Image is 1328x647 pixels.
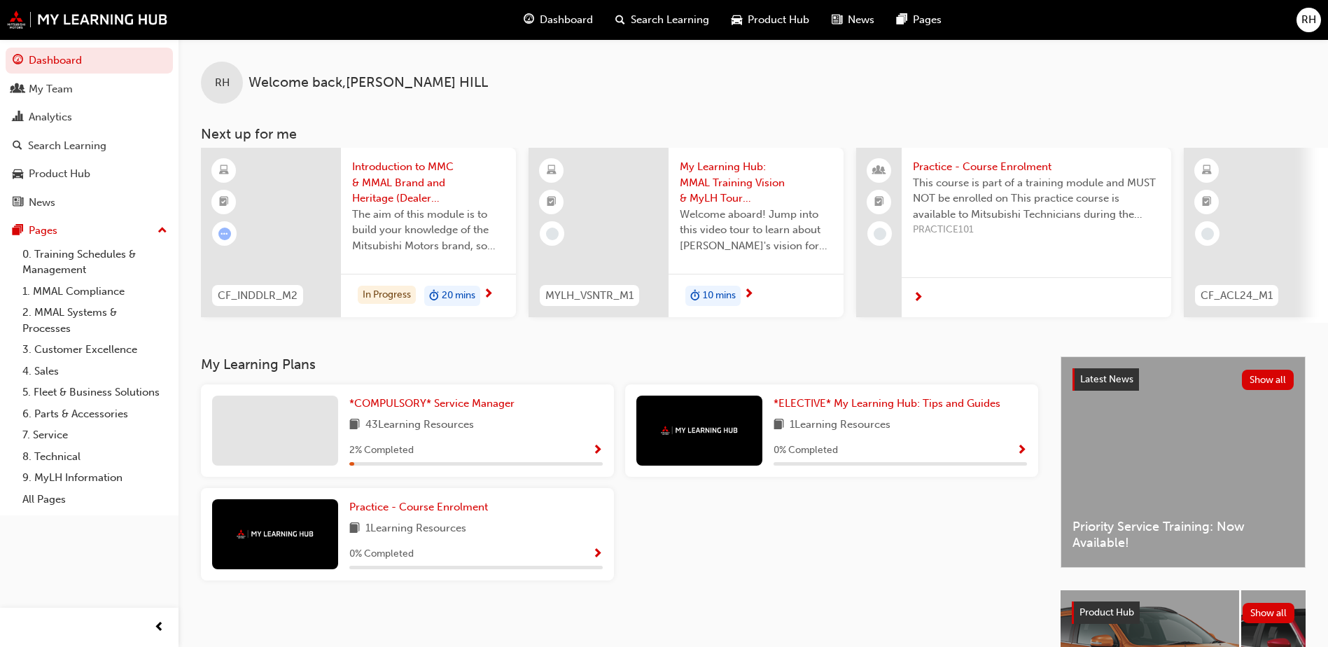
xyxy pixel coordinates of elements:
[913,175,1160,223] span: This course is part of a training module and MUST NOT be enrolled on This practice course is avai...
[690,287,700,305] span: duration-icon
[1080,373,1133,385] span: Latest News
[886,6,953,34] a: pages-iconPages
[774,417,784,434] span: book-icon
[897,11,907,29] span: pages-icon
[13,83,23,96] span: people-icon
[6,76,173,102] a: My Team
[615,11,625,29] span: search-icon
[732,11,742,29] span: car-icon
[592,442,603,459] button: Show Progress
[592,548,603,561] span: Show Progress
[913,159,1160,175] span: Practice - Course Enrolment
[29,223,57,239] div: Pages
[790,417,890,434] span: 1 Learning Resources
[17,302,173,339] a: 2. MMAL Systems & Processes
[249,75,488,91] span: Welcome back , [PERSON_NAME] HILL
[29,109,72,125] div: Analytics
[13,225,23,237] span: pages-icon
[6,218,173,244] button: Pages
[154,619,165,636] span: prev-icon
[349,501,488,513] span: Practice - Course Enrolment
[680,159,832,207] span: My Learning Hub: MMAL Training Vision & MyLH Tour (Elective)
[6,104,173,130] a: Analytics
[17,382,173,403] a: 5. Fleet & Business Solutions
[913,222,1160,238] span: PRACTICE101
[1242,370,1294,390] button: Show all
[352,159,505,207] span: Introduction to MMC & MMAL Brand and Heritage (Dealer Induction)
[874,228,886,240] span: learningRecordVerb_NONE-icon
[358,286,416,305] div: In Progress
[1072,519,1294,550] span: Priority Service Training: Now Available!
[17,489,173,510] a: All Pages
[547,162,557,180] span: learningResourceType_ELEARNING-icon
[529,148,844,317] a: MYLH_VSNTR_M1My Learning Hub: MMAL Training Vision & MyLH Tour (Elective)Welcome aboard! Jump int...
[17,467,173,489] a: 9. MyLH Information
[524,11,534,29] span: guage-icon
[349,520,360,538] span: book-icon
[774,443,838,459] span: 0 % Completed
[17,339,173,361] a: 3. Customer Excellence
[6,161,173,187] a: Product Hub
[29,81,73,97] div: My Team
[179,126,1328,142] h3: Next up for me
[13,168,23,181] span: car-icon
[218,288,298,304] span: CF_INDDLR_M2
[1201,228,1214,240] span: learningRecordVerb_NONE-icon
[201,148,516,317] a: CF_INDDLR_M2Introduction to MMC & MMAL Brand and Heritage (Dealer Induction)The aim of this modul...
[832,11,842,29] span: news-icon
[1296,8,1321,32] button: RH
[201,356,1038,373] h3: My Learning Plans
[592,445,603,457] span: Show Progress
[1201,288,1273,304] span: CF_ACL24_M1
[349,417,360,434] span: book-icon
[874,193,884,211] span: booktick-icon
[215,75,230,91] span: RH
[820,6,886,34] a: news-iconNews
[1079,606,1134,618] span: Product Hub
[661,426,738,435] img: mmal
[631,12,709,28] span: Search Learning
[365,520,466,538] span: 1 Learning Resources
[29,195,55,211] div: News
[13,55,23,67] span: guage-icon
[219,162,229,180] span: learningResourceType_ELEARNING-icon
[1301,12,1316,28] span: RH
[349,499,494,515] a: Practice - Course Enrolment
[349,397,515,410] span: *COMPULSORY* Service Manager
[28,138,106,154] div: Search Learning
[1072,368,1294,391] a: Latest NewsShow all
[13,140,22,153] span: search-icon
[1202,193,1212,211] span: booktick-icon
[17,403,173,425] a: 6. Parts & Accessories
[352,207,505,254] span: The aim of this module is to build your knowledge of the Mitsubishi Motors brand, so you can demo...
[547,193,557,211] span: booktick-icon
[6,45,173,218] button: DashboardMy TeamAnalyticsSearch LearningProduct HubNews
[743,288,754,301] span: next-icon
[913,292,923,305] span: next-icon
[512,6,604,34] a: guage-iconDashboard
[6,133,173,159] a: Search Learning
[237,529,314,538] img: mmal
[1061,356,1306,568] a: Latest NewsShow allPriority Service Training: Now Available!
[774,396,1006,412] a: *ELECTIVE* My Learning Hub: Tips and Guides
[429,287,439,305] span: duration-icon
[349,546,414,562] span: 0 % Completed
[6,48,173,74] a: Dashboard
[703,288,736,304] span: 10 mins
[17,281,173,302] a: 1. MMAL Compliance
[13,111,23,124] span: chart-icon
[604,6,720,34] a: search-iconSearch Learning
[7,11,168,29] img: mmal
[1072,601,1294,624] a: Product HubShow all
[219,193,229,211] span: booktick-icon
[546,228,559,240] span: learningRecordVerb_NONE-icon
[856,148,1171,317] a: Practice - Course EnrolmentThis course is part of a training module and MUST NOT be enrolled on T...
[848,12,874,28] span: News
[29,166,90,182] div: Product Hub
[17,424,173,446] a: 7. Service
[874,162,884,180] span: people-icon
[365,417,474,434] span: 43 Learning Resources
[17,244,173,281] a: 0. Training Schedules & Management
